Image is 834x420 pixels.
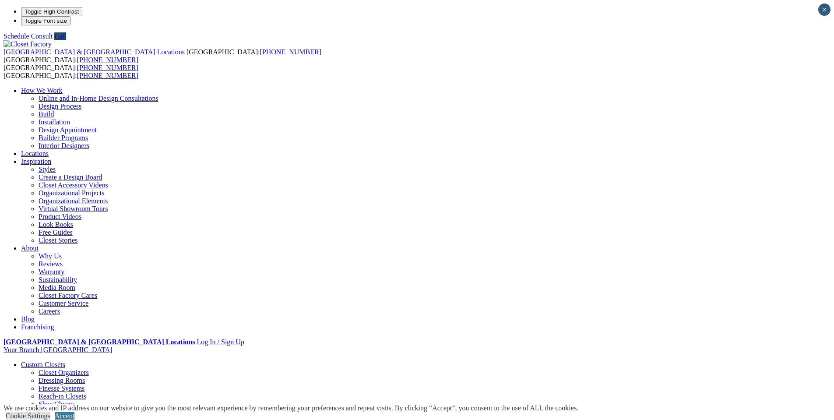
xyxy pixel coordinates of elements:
[25,8,79,15] span: Toggle High Contrast
[39,300,88,307] a: Customer Service
[39,110,54,118] a: Build
[4,48,321,64] span: [GEOGRAPHIC_DATA]: [GEOGRAPHIC_DATA]:
[39,377,85,384] a: Dressing Rooms
[4,32,53,40] a: Schedule Consult
[39,134,88,141] a: Builder Programs
[6,412,50,420] a: Cookie Settings
[39,142,89,149] a: Interior Designers
[39,292,97,299] a: Closet Factory Cares
[4,338,195,346] a: [GEOGRAPHIC_DATA] & [GEOGRAPHIC_DATA] Locations
[21,158,51,165] a: Inspiration
[4,40,52,48] img: Closet Factory
[39,252,62,260] a: Why Us
[39,284,75,291] a: Media Room
[77,56,138,64] a: [PHONE_NUMBER]
[260,48,321,56] a: [PHONE_NUMBER]
[54,32,66,40] a: Call
[21,7,82,16] button: Toggle High Contrast
[21,150,49,157] a: Locations
[21,323,54,331] a: Franchising
[39,205,108,212] a: Virtual Showroom Tours
[39,260,63,268] a: Reviews
[39,268,64,275] a: Warranty
[39,400,75,408] a: Shoe Closets
[39,213,81,220] a: Product Videos
[21,16,70,25] button: Toggle Font size
[39,166,56,173] a: Styles
[39,197,108,205] a: Organizational Elements
[21,244,39,252] a: About
[197,338,244,346] a: Log In / Sign Up
[39,102,81,110] a: Design Process
[818,4,830,16] button: Close
[77,72,138,79] a: [PHONE_NUMBER]
[4,346,39,353] span: Your Branch
[4,404,578,412] div: We use cookies and IP address on our website to give you the most relevant experience by remember...
[41,346,112,353] span: [GEOGRAPHIC_DATA]
[39,126,97,134] a: Design Appointment
[39,392,86,400] a: Reach-in Closets
[39,181,108,189] a: Closet Accessory Videos
[55,412,74,420] a: Accept
[39,369,89,376] a: Closet Organizers
[39,118,70,126] a: Installation
[39,229,73,236] a: Free Guides
[39,276,77,283] a: Sustainability
[77,64,138,71] a: [PHONE_NUMBER]
[39,173,102,181] a: Create a Design Board
[39,307,60,315] a: Careers
[21,361,65,368] a: Custom Closets
[4,64,138,79] span: [GEOGRAPHIC_DATA]: [GEOGRAPHIC_DATA]:
[4,48,185,56] span: [GEOGRAPHIC_DATA] & [GEOGRAPHIC_DATA] Locations
[4,346,113,353] a: Your Branch [GEOGRAPHIC_DATA]
[25,18,67,24] span: Toggle Font size
[21,315,35,323] a: Blog
[39,385,84,392] a: Finesse Systems
[39,189,104,197] a: Organizational Projects
[39,95,158,102] a: Online and In-Home Design Consultations
[39,236,77,244] a: Closet Stories
[4,48,187,56] a: [GEOGRAPHIC_DATA] & [GEOGRAPHIC_DATA] Locations
[39,221,73,228] a: Look Books
[21,87,63,94] a: How We Work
